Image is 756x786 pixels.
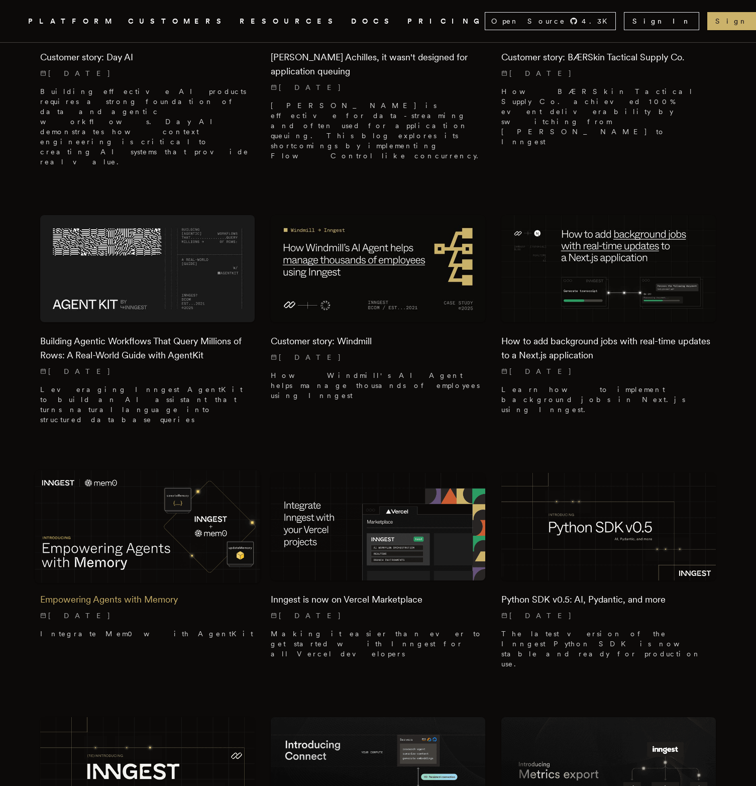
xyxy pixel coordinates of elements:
[40,50,255,64] h2: Customer story: Day AI
[40,629,255,639] p: Integrate Mem0 with AgentKit
[240,15,339,28] button: RESOURCES
[501,215,716,423] a: Featured image for How to add background jobs with real-time updates to a Next.js application blo...
[40,473,255,647] a: Featured image for Empowering Agents with Memory blog postEmpowering Agents with Memory[DATE] Int...
[271,215,485,323] img: Featured image for Customer story: Windmill blog post
[271,334,485,348] h2: Customer story: Windmill
[271,215,485,409] a: Featured image for Customer story: Windmill blog postCustomer story: Windmill[DATE] How Windmill'...
[40,334,255,362] h2: Building Agentic Workflows That Query Millions of Rows: A Real-World Guide with AgentKit
[491,16,566,26] span: Open Source
[582,16,613,26] span: 4.3 K
[271,82,485,92] p: [DATE]
[501,68,716,78] p: [DATE]
[351,15,395,28] a: DOCS
[501,473,716,580] img: Featured image for Python SDK v0.5: AI, Pydantic, and more blog post
[128,15,228,28] a: CUSTOMERS
[501,629,716,669] p: The latest version of the Inngest Python SDK is now stable and ready for production use.
[271,593,485,607] h2: Inngest is now on Vercel Marketplace
[271,352,485,362] p: [DATE]
[40,593,255,607] h2: Empowering Agents with Memory
[501,611,716,621] p: [DATE]
[501,86,716,147] p: How BÆRSkin Tactical Supply Co. achieved 100% event deliverability by switching from [PERSON_NAME...
[501,215,716,323] img: Featured image for How to add background jobs with real-time updates to a Next.js application blo...
[40,86,255,167] p: Building effective AI products requires a strong foundation of data and agentic workflows. Day AI...
[40,611,255,621] p: [DATE]
[407,15,485,28] a: PRICING
[271,611,485,621] p: [DATE]
[40,215,255,323] img: Featured image for Building Agentic Workflows That Query Millions of Rows: A Real-World Guide wit...
[271,629,485,659] p: Making it easier than ever to get started with Inngest for all Vercel developers
[40,366,255,376] p: [DATE]
[501,50,716,64] h2: Customer story: BÆRSkin Tactical Supply Co.
[501,334,716,362] h2: How to add background jobs with real-time updates to a Next.js application
[501,384,716,415] p: Learn how to implement background jobs in Next.js using Inngest.
[271,370,485,401] p: How Windmill's AI Agent helps manage thousands of employees using Inngest
[501,593,716,607] h2: Python SDK v0.5: AI, Pydantic, and more
[501,366,716,376] p: [DATE]
[271,473,485,667] a: Featured image for Inngest is now on Vercel Marketplace blog postInngest is now on Vercel Marketp...
[40,384,255,425] p: Leveraging Inngest AgentKit to build an AI assistant that turns natural language into structured ...
[40,215,255,433] a: Featured image for Building Agentic Workflows That Query Millions of Rows: A Real-World Guide wit...
[624,12,699,30] a: Sign In
[271,473,485,580] img: Featured image for Inngest is now on Vercel Marketplace blog post
[35,470,260,583] img: Featured image for Empowering Agents with Memory blog post
[271,101,485,161] p: [PERSON_NAME] is effective for data-streaming and often used for application queuing. This blog e...
[501,473,716,677] a: Featured image for Python SDK v0.5: AI, Pydantic, and more blog postPython SDK v0.5: AI, Pydantic...
[40,68,255,78] p: [DATE]
[28,15,116,28] button: PLATFORM
[271,50,485,78] h2: [PERSON_NAME] Achilles, it wasn't designed for application queuing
